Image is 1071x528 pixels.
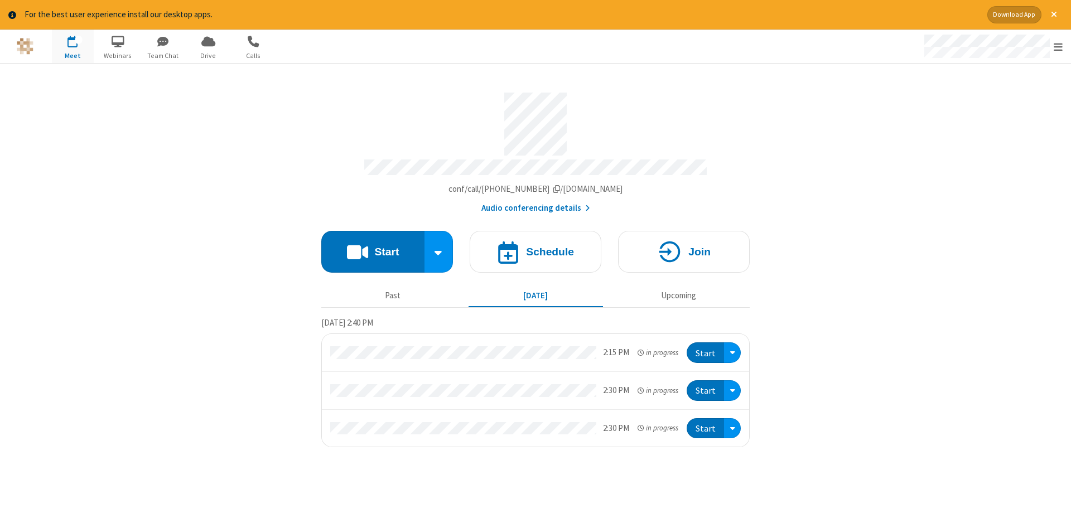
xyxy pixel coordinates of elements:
div: For the best user experience install our desktop apps. [25,8,979,21]
button: Start [687,418,724,439]
em: in progress [638,347,678,358]
button: Upcoming [611,285,746,307]
h4: Start [374,246,399,257]
button: Logo [4,30,46,63]
button: Copy my meeting room linkCopy my meeting room link [448,183,623,196]
div: Start conference options [424,231,454,273]
h4: Schedule [526,246,574,257]
div: Open menu [724,342,741,363]
div: Open menu [724,380,741,401]
span: Webinars [97,51,139,61]
button: [DATE] [469,285,603,307]
button: Schedule [470,231,601,273]
em: in progress [638,423,678,433]
button: Past [326,285,460,307]
div: 2:30 PM [603,384,629,397]
button: Download App [987,6,1041,23]
div: 3 [75,36,83,44]
div: 2:15 PM [603,346,629,359]
button: Close alert [1045,6,1063,23]
div: Open menu [914,30,1071,63]
h4: Join [688,246,711,257]
button: Join [618,231,750,273]
button: Start [687,342,724,363]
span: Copy my meeting room link [448,183,623,194]
span: Meet [52,51,94,61]
button: Start [321,231,424,273]
span: [DATE] 2:40 PM [321,317,373,328]
div: 2:30 PM [603,422,629,435]
span: Team Chat [142,51,184,61]
iframe: Chat [1043,499,1063,520]
em: in progress [638,385,678,396]
section: Account details [321,84,750,214]
section: Today's Meetings [321,316,750,447]
span: Drive [187,51,229,61]
button: Start [687,380,724,401]
span: Calls [233,51,274,61]
button: Audio conferencing details [481,202,590,215]
div: Open menu [724,418,741,439]
img: QA Selenium DO NOT DELETE OR CHANGE [17,38,33,55]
